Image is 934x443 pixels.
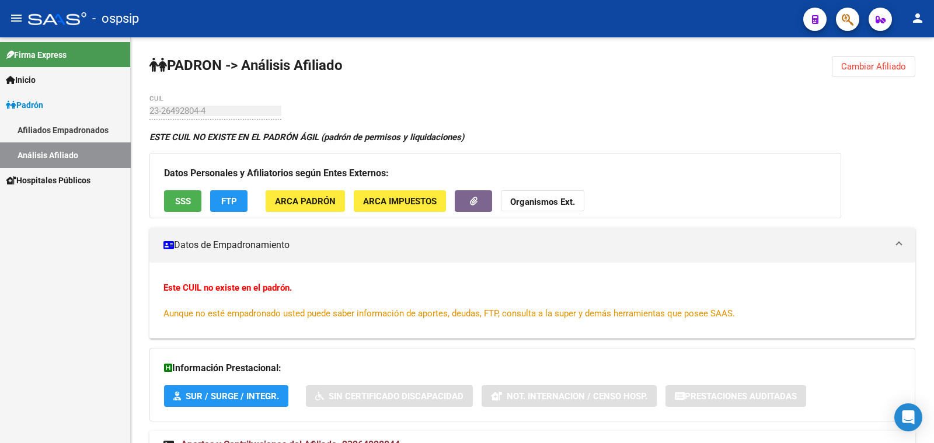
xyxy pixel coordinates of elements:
span: Hospitales Públicos [6,174,90,187]
button: FTP [210,190,248,212]
button: Sin Certificado Discapacidad [306,385,473,407]
div: Open Intercom Messenger [894,403,922,431]
span: Cambiar Afiliado [841,61,906,72]
strong: PADRON -> Análisis Afiliado [149,57,343,74]
span: Firma Express [6,48,67,61]
button: ARCA Impuestos [354,190,446,212]
h3: Datos Personales y Afiliatorios según Entes Externos: [164,165,827,182]
button: Not. Internacion / Censo Hosp. [482,385,657,407]
mat-icon: menu [9,11,23,25]
button: SUR / SURGE / INTEGR. [164,385,288,407]
div: Datos de Empadronamiento [149,263,915,339]
button: Organismos Ext. [501,190,584,212]
button: Cambiar Afiliado [832,56,915,77]
strong: Este CUIL no existe en el padrón. [163,282,292,293]
strong: ESTE CUIL NO EXISTE EN EL PADRÓN ÁGIL (padrón de permisos y liquidaciones) [149,132,464,142]
button: ARCA Padrón [266,190,345,212]
strong: Organismos Ext. [510,197,575,207]
mat-expansion-panel-header: Datos de Empadronamiento [149,228,915,263]
mat-panel-title: Datos de Empadronamiento [163,239,887,252]
span: Padrón [6,99,43,111]
button: SSS [164,190,201,212]
span: Sin Certificado Discapacidad [329,391,463,402]
span: Not. Internacion / Censo Hosp. [507,391,647,402]
h3: Información Prestacional: [164,360,901,376]
span: Inicio [6,74,36,86]
span: - ospsip [92,6,139,32]
button: Prestaciones Auditadas [665,385,806,407]
span: ARCA Impuestos [363,196,437,207]
mat-icon: person [911,11,925,25]
span: Aunque no esté empadronado usted puede saber información de aportes, deudas, FTP, consulta a la s... [163,308,735,319]
span: Prestaciones Auditadas [685,391,797,402]
span: ARCA Padrón [275,196,336,207]
span: SSS [175,196,191,207]
span: FTP [221,196,237,207]
span: SUR / SURGE / INTEGR. [186,391,279,402]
